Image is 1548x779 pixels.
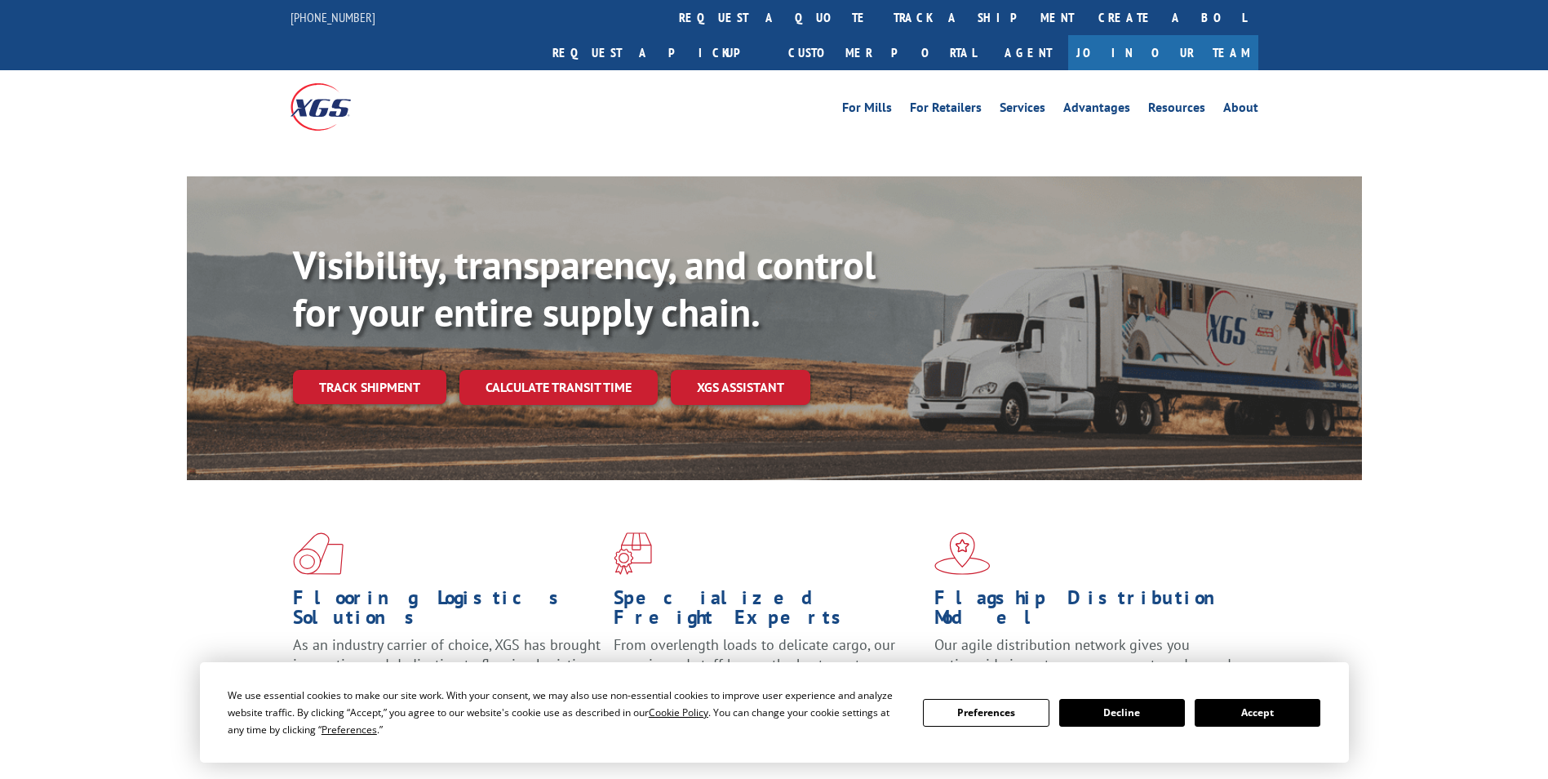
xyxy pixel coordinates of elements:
a: [PHONE_NUMBER] [291,9,375,25]
a: XGS ASSISTANT [671,370,810,405]
a: Agent [988,35,1068,70]
div: We use essential cookies to make our site work. With your consent, we may also use non-essential ... [228,687,903,738]
h1: Flooring Logistics Solutions [293,588,601,635]
span: Our agile distribution network gives you nationwide inventory management on demand. [934,635,1235,674]
a: Request a pickup [540,35,776,70]
div: Cookie Consent Prompt [200,662,1349,763]
a: For Mills [842,101,892,119]
button: Accept [1195,699,1320,727]
a: Calculate transit time [459,370,658,405]
span: Preferences [322,723,377,737]
a: Advantages [1063,101,1130,119]
a: Track shipment [293,370,446,404]
img: xgs-icon-focused-on-flooring-red [614,532,652,575]
img: xgs-icon-total-supply-chain-intelligence-red [293,532,344,575]
a: Join Our Team [1068,35,1258,70]
b: Visibility, transparency, and control for your entire supply chain. [293,239,876,337]
a: Customer Portal [776,35,988,70]
h1: Flagship Distribution Model [934,588,1243,635]
img: xgs-icon-flagship-distribution-model-red [934,532,991,575]
h1: Specialized Freight Experts [614,588,922,635]
a: Resources [1148,101,1205,119]
button: Preferences [923,699,1049,727]
span: As an industry carrier of choice, XGS has brought innovation and dedication to flooring logistics... [293,635,601,693]
a: About [1223,101,1258,119]
span: Cookie Policy [649,706,708,719]
p: From overlength loads to delicate cargo, our experienced staff knows the best way to move your fr... [614,635,922,708]
button: Decline [1059,699,1185,727]
a: Services [1000,101,1045,119]
a: For Retailers [910,101,982,119]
